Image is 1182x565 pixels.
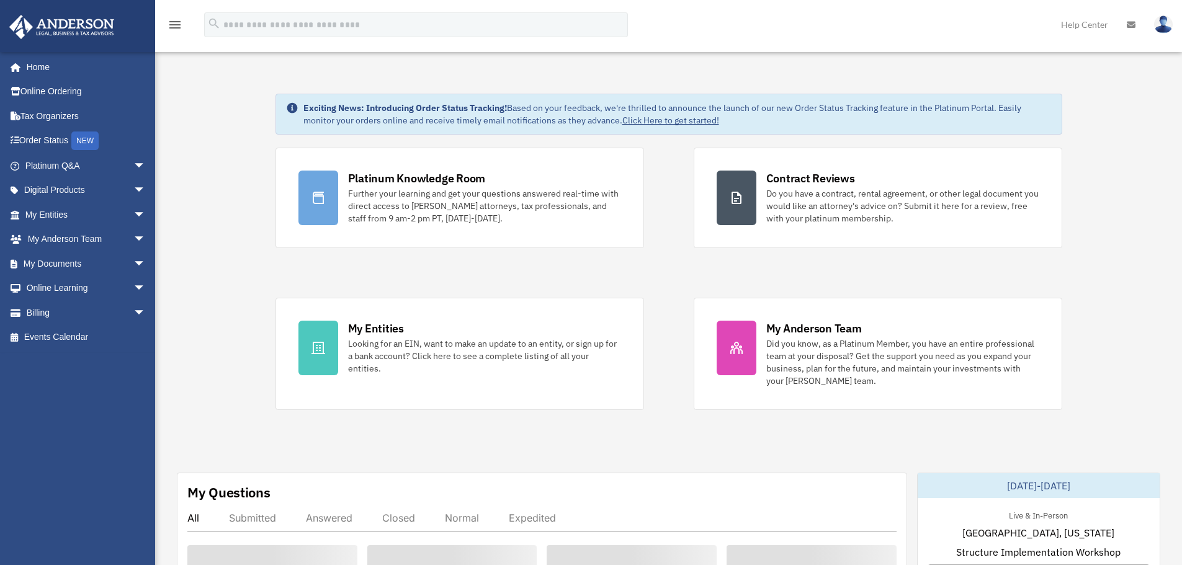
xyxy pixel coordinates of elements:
a: Platinum Q&Aarrow_drop_down [9,153,164,178]
div: Platinum Knowledge Room [348,171,486,186]
a: Online Learningarrow_drop_down [9,276,164,301]
div: My Questions [187,483,271,502]
a: Platinum Knowledge Room Further your learning and get your questions answered real-time with dire... [275,148,644,248]
div: Based on your feedback, we're thrilled to announce the launch of our new Order Status Tracking fe... [303,102,1052,127]
a: Digital Productsarrow_drop_down [9,178,164,203]
i: search [207,17,221,30]
a: Contract Reviews Do you have a contract, rental agreement, or other legal document you would like... [694,148,1062,248]
span: arrow_drop_down [133,276,158,301]
div: NEW [71,131,99,150]
span: [GEOGRAPHIC_DATA], [US_STATE] [962,525,1114,540]
a: menu [168,22,182,32]
div: Expedited [509,512,556,524]
a: My Entities Looking for an EIN, want to make an update to an entity, or sign up for a bank accoun... [275,298,644,410]
div: [DATE]-[DATE] [918,473,1160,498]
strong: Exciting News: Introducing Order Status Tracking! [303,102,507,113]
span: arrow_drop_down [133,202,158,228]
div: Normal [445,512,479,524]
a: Home [9,55,158,79]
a: Online Ordering [9,79,164,104]
div: Looking for an EIN, want to make an update to an entity, or sign up for a bank account? Click her... [348,337,621,375]
div: My Anderson Team [766,321,862,336]
a: Events Calendar [9,325,164,350]
div: Submitted [229,512,276,524]
img: Anderson Advisors Platinum Portal [6,15,118,39]
span: arrow_drop_down [133,300,158,326]
a: My Entitiesarrow_drop_down [9,202,164,227]
span: arrow_drop_down [133,227,158,252]
a: Tax Organizers [9,104,164,128]
div: Did you know, as a Platinum Member, you have an entire professional team at your disposal? Get th... [766,337,1039,387]
i: menu [168,17,182,32]
div: Do you have a contract, rental agreement, or other legal document you would like an attorney's ad... [766,187,1039,225]
a: Click Here to get started! [622,115,719,126]
img: User Pic [1154,16,1173,33]
span: Structure Implementation Workshop [956,545,1121,559]
span: arrow_drop_down [133,251,158,277]
div: Closed [382,512,415,524]
span: arrow_drop_down [133,178,158,203]
a: Billingarrow_drop_down [9,300,164,325]
div: Live & In-Person [999,508,1078,521]
a: Order StatusNEW [9,128,164,154]
div: All [187,512,199,524]
div: Further your learning and get your questions answered real-time with direct access to [PERSON_NAM... [348,187,621,225]
a: My Anderson Team Did you know, as a Platinum Member, you have an entire professional team at your... [694,298,1062,410]
div: My Entities [348,321,404,336]
a: My Documentsarrow_drop_down [9,251,164,276]
span: arrow_drop_down [133,153,158,179]
a: My Anderson Teamarrow_drop_down [9,227,164,252]
div: Contract Reviews [766,171,855,186]
div: Answered [306,512,352,524]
